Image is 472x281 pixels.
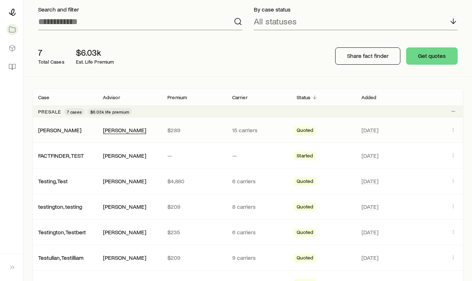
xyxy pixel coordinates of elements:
[38,95,50,100] p: Case
[38,126,81,133] a: [PERSON_NAME]
[347,52,388,59] p: Share fact finder
[167,126,221,134] p: $289
[38,203,82,210] a: testington, testing
[361,229,378,236] span: [DATE]
[232,254,286,261] p: 9 carriers
[297,178,313,186] span: Quoted
[90,109,129,115] span: $6.03k life premium
[103,126,146,134] div: [PERSON_NAME]
[103,203,146,211] div: [PERSON_NAME]
[67,109,82,115] span: 7 cases
[38,152,84,159] a: FACTFINDER, TEST
[232,152,286,159] p: —
[167,178,221,185] p: $4,880
[38,203,82,211] div: testington, testing
[167,95,187,100] p: Premium
[167,152,221,159] p: —
[361,126,378,134] span: [DATE]
[38,59,64,65] p: Total Cases
[297,127,313,135] span: Quoted
[103,229,146,236] div: [PERSON_NAME]
[254,16,297,26] p: All statuses
[38,126,81,134] div: [PERSON_NAME]
[167,203,221,210] p: $209
[38,229,86,235] a: Testington, Testbert
[38,178,68,184] a: Testing, Test
[361,95,377,100] p: Added
[103,178,146,185] div: [PERSON_NAME]
[38,254,84,262] div: Testullan, Testilliam
[361,254,378,261] span: [DATE]
[232,178,286,185] p: 6 carriers
[297,153,313,160] span: Started
[254,6,458,13] p: By case status
[232,126,286,134] p: 15 carriers
[297,229,313,237] span: Quoted
[38,47,64,57] p: 7
[232,95,248,100] p: Carrier
[335,47,400,65] button: Share fact finder
[76,47,114,57] p: $6.03k
[103,95,120,100] p: Advisor
[38,6,242,13] p: Search and filter
[361,203,378,210] span: [DATE]
[38,109,61,115] p: Presale
[76,59,114,65] p: Est. Life Premium
[103,152,146,160] div: [PERSON_NAME]
[361,152,378,159] span: [DATE]
[297,95,310,100] p: Status
[103,254,146,262] div: [PERSON_NAME]
[38,254,84,261] a: Testullan, Testilliam
[232,229,286,236] p: 6 carriers
[406,47,458,65] button: Get quotes
[232,203,286,210] p: 8 carriers
[297,255,313,262] span: Quoted
[361,178,378,185] span: [DATE]
[38,152,84,160] div: FACTFINDER, TEST
[167,229,221,236] p: $235
[167,254,221,261] p: $209
[297,204,313,211] span: Quoted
